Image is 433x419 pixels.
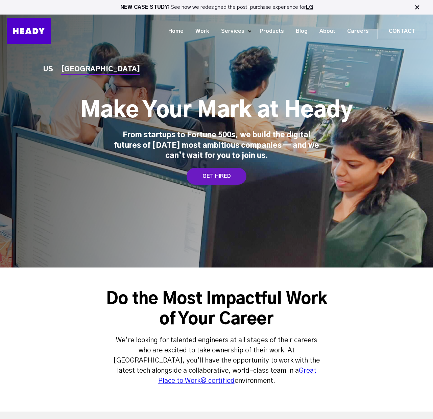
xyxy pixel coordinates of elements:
[43,66,53,73] a: US
[7,18,51,44] img: Heady_Logo_Web-01 (1)
[213,25,248,38] a: Services
[311,25,339,38] a: About
[306,5,313,10] a: LG
[235,377,275,384] span: environment.
[160,25,187,38] a: Home
[120,5,171,10] strong: NEW CASE STUDY:
[99,289,334,330] h3: Do the Most Impactful Work of Your Career
[187,25,213,38] a: Work
[57,23,426,39] div: Navigation Menu
[112,130,321,161] div: From startups to Fortune 500s, we build the digital futures of [DATE] most ambitious companies — ...
[414,4,420,11] img: Close Bar
[339,25,372,38] a: Careers
[158,370,316,383] a: Great Place to Work® certified
[3,5,430,10] p: See how we redesigned the post-purchase experience for
[61,66,140,73] a: [GEOGRAPHIC_DATA]
[113,337,320,374] span: We’re looking for talented engineers at all stages of their careers who are excited to take owner...
[80,97,353,124] h1: Make Your Mark at Heady
[287,25,311,38] a: Blog
[378,23,426,39] a: Contact
[251,25,287,38] a: Products
[187,168,246,185] a: GET HIRED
